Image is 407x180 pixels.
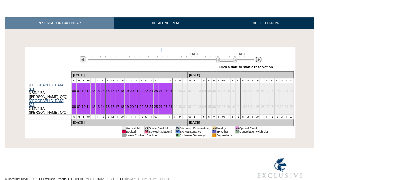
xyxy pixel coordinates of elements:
td: S [134,78,139,83]
td: 22 [289,99,293,115]
a: NEED TO KNOW [218,17,314,29]
td: 01 [122,133,126,137]
td: W [289,78,293,83]
a: 11 [87,89,90,93]
td: 01 [176,130,180,133]
a: 24 [149,89,153,93]
td: 17 [264,99,269,115]
td: T [192,78,197,83]
td: T [149,115,153,119]
td: W [86,78,91,83]
td: 06 [211,99,216,115]
td: M [76,115,81,119]
td: 01 [144,126,148,130]
a: RESIDENCE MAP [114,17,218,29]
td: M [245,78,250,83]
td: M [245,115,250,119]
a: 14 [101,89,105,93]
td: 22 [289,83,293,99]
td: S [139,78,144,83]
a: 25 [154,89,158,93]
td: 15 [255,83,260,99]
td: M [144,115,149,119]
td: 03 [197,99,202,115]
td: 02 [192,83,197,99]
td: 12 [240,99,245,115]
a: 13 [96,105,100,109]
a: [GEOGRAPHIC_DATA] 807 [29,99,65,107]
td: 01 [122,126,126,130]
td: 16 [260,83,264,99]
td: T [216,115,221,119]
td: S [168,78,173,83]
a: 18 [120,105,124,109]
td: 14 [250,99,255,115]
td: S [236,78,240,83]
td: M [110,78,115,83]
td: W [255,115,260,119]
td: 18 [269,99,274,115]
td: 01 [235,130,239,133]
td: 19 [274,83,279,99]
td: W [221,115,226,119]
td: S [240,78,245,83]
td: 06 [211,83,216,99]
td: W [221,78,226,83]
td: [DATE] [187,72,293,78]
td: T [91,115,96,119]
td: Booked [126,130,141,133]
td: S [207,78,211,83]
td: W [289,115,293,119]
td: T [158,78,163,83]
td: F [197,115,202,119]
span: [DATE] [190,52,200,56]
a: 19 [125,89,129,93]
td: 01 [144,130,148,133]
td: 02 [192,99,197,115]
td: 01 [122,130,126,133]
td: Dispositions [216,133,232,137]
td: 01 [176,126,180,130]
a: 22 [140,105,143,109]
a: 16 [111,105,115,109]
a: 14 [101,105,105,109]
td: F [231,78,236,83]
a: 27 [163,105,167,109]
td: W [153,78,158,83]
div: Click a date to start a reservation [219,65,273,69]
a: 23 [144,89,148,93]
a: 12 [91,105,95,109]
td: T [149,78,153,83]
td: T [192,115,197,119]
td: T [125,78,129,83]
td: T [81,115,86,119]
img: Previous [80,56,86,62]
td: S [71,78,76,83]
td: S [236,115,240,119]
a: 20 [130,105,134,109]
td: T [226,115,231,119]
td: ER Other [216,130,232,133]
td: T [182,115,187,119]
td: F [129,115,134,119]
td: S [100,78,105,83]
td: 20 [279,99,284,115]
td: M [211,78,216,83]
span: [DATE] [236,52,247,56]
td: 03 [197,83,202,99]
td: F [231,115,236,119]
td: F [163,115,168,119]
td: T [91,78,96,83]
td: 01 [187,99,192,115]
td: T [260,78,264,83]
td: M [279,115,284,119]
td: 05 [207,99,211,115]
td: W [153,115,158,119]
td: W [86,115,91,119]
td: S [202,115,207,119]
td: S [105,78,110,83]
a: 24 [149,105,153,109]
a: 21 [134,89,138,93]
td: T [260,115,264,119]
td: T [115,115,120,119]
